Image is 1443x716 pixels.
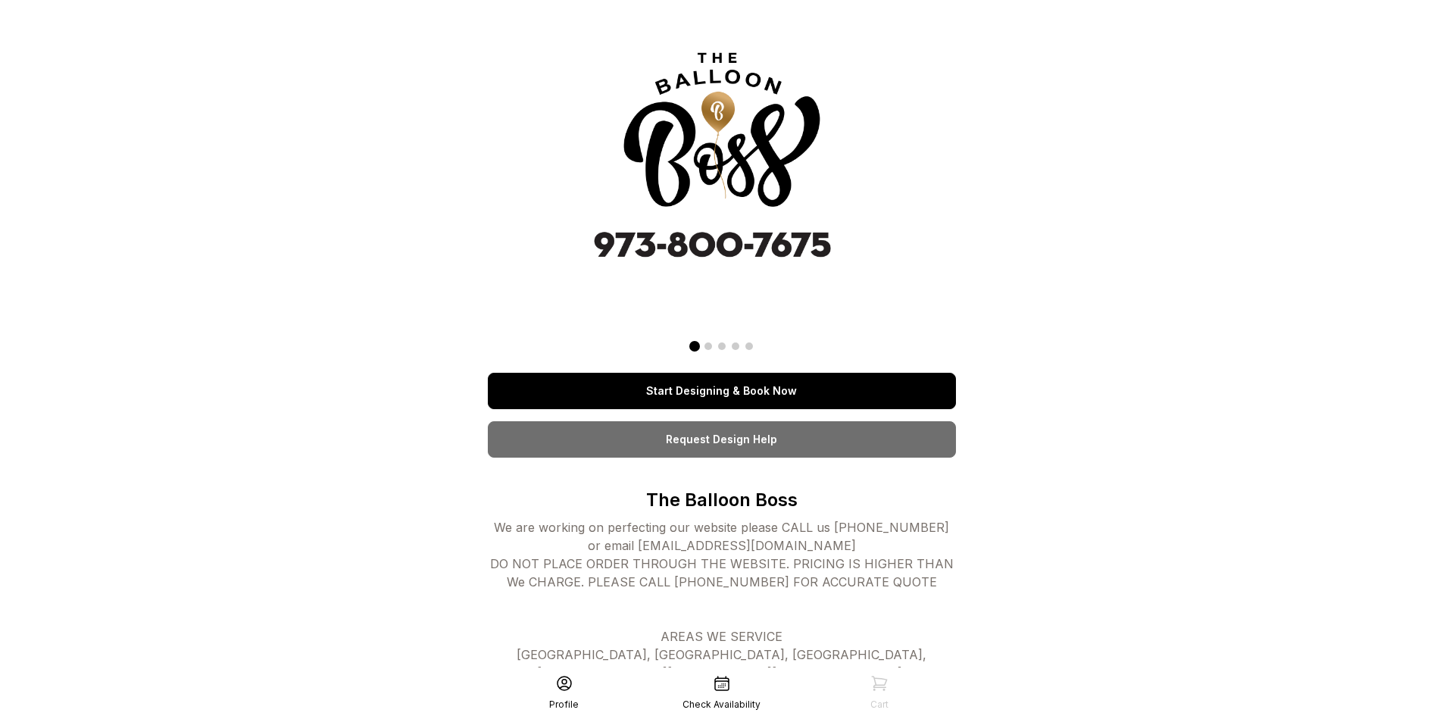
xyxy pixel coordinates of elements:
[488,373,956,409] a: Start Designing & Book Now
[870,699,889,711] div: Cart
[488,488,956,512] p: The Balloon Boss
[682,699,761,711] div: Check Availability
[488,421,956,458] a: Request Design Help
[549,699,579,711] div: Profile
